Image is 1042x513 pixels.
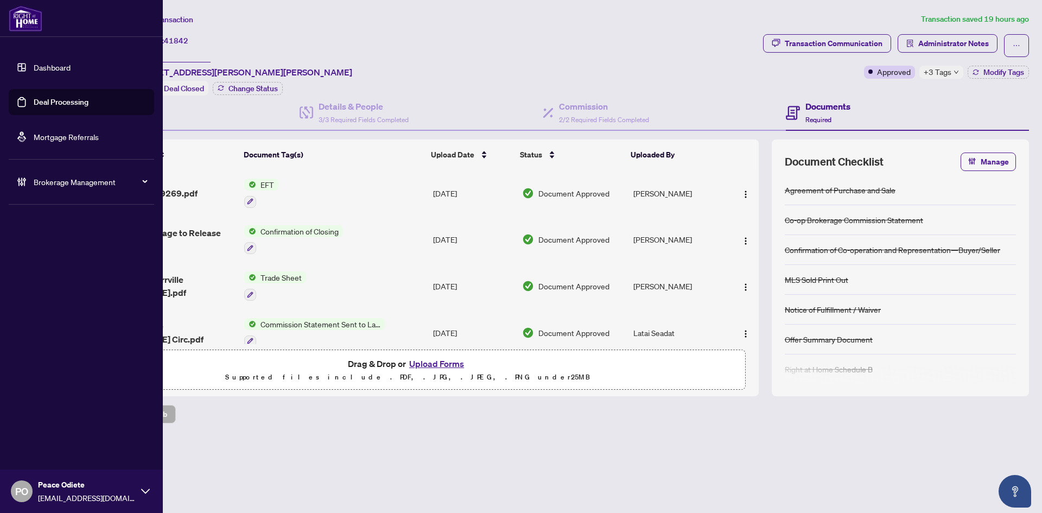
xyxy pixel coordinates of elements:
[244,179,256,191] img: Status Icon
[429,170,518,217] td: [DATE]
[921,13,1029,26] article: Transaction saved 19 hours ago
[785,363,873,375] div: Right at Home Schedule B
[520,149,542,161] span: Status
[906,40,914,47] span: solution
[785,244,1000,256] div: Confirmation of Co-operation and Representation—Buyer/Seller
[626,140,724,170] th: Uploaded By
[34,176,147,188] span: Brokerage Management
[429,263,518,309] td: [DATE]
[427,140,516,170] th: Upload Date
[741,237,750,245] img: Logo
[244,318,385,347] button: Status IconCommission Statement Sent to Lawyer
[629,263,727,309] td: [PERSON_NAME]
[406,357,467,371] button: Upload Forms
[429,217,518,263] td: [DATE]
[256,318,385,330] span: Commission Statement Sent to Lawyer
[516,140,626,170] th: Status
[954,69,959,75] span: down
[135,15,193,24] span: View Transaction
[256,225,343,237] span: Confirmation of Closing
[741,330,750,338] img: Logo
[522,280,534,292] img: Document Status
[737,185,754,202] button: Logo
[737,324,754,341] button: Logo
[239,140,427,170] th: Document Tag(s)
[431,149,474,161] span: Upload Date
[785,184,895,196] div: Agreement of Purchase and Sale
[898,34,997,53] button: Administrator Notes
[961,153,1016,171] button: Manage
[244,225,343,255] button: Status IconConfirmation of Closing
[164,84,204,93] span: Deal Closed
[741,190,750,199] img: Logo
[785,333,873,345] div: Offer Summary Document
[737,277,754,295] button: Logo
[918,35,989,52] span: Administrator Notes
[38,479,136,491] span: Peace Odiete
[924,66,951,78] span: +3 Tags
[244,271,306,301] button: Status IconTrade Sheet
[785,274,848,286] div: MLS Sold Print Out
[785,154,884,169] span: Document Checklist
[805,100,850,113] h4: Documents
[559,100,649,113] h4: Commission
[319,100,409,113] h4: Details & People
[100,320,236,346] span: CS - 10 Carrville [PERSON_NAME] Circ.pdf
[228,85,278,92] span: Change Status
[805,116,831,124] span: Required
[319,116,409,124] span: 3/3 Required Fields Completed
[70,350,745,390] span: Drag & Drop orUpload FormsSupported files include .PDF, .JPG, .JPEG, .PNG under25MB
[429,309,518,356] td: [DATE]
[538,327,609,339] span: Document Approved
[135,81,208,96] div: Status:
[538,233,609,245] span: Document Approved
[981,153,1009,170] span: Manage
[34,62,71,72] a: Dashboard
[629,170,727,217] td: [PERSON_NAME]
[244,225,256,237] img: Status Icon
[96,140,239,170] th: (12) File Name
[77,371,739,384] p: Supported files include .PDF, .JPG, .JPEG, .PNG under 25 MB
[559,116,649,124] span: 2/2 Required Fields Completed
[785,303,881,315] div: Notice of Fulfillment / Waiver
[34,97,88,107] a: Deal Processing
[9,5,42,31] img: logo
[629,217,727,263] td: [PERSON_NAME]
[100,226,236,252] span: Letter to Brokerage to Release Funds.pdf
[785,214,923,226] div: Co-op Brokerage Commission Statement
[34,132,99,142] a: Mortgage Referrals
[213,82,283,95] button: Change Status
[135,66,352,79] span: [STREET_ADDRESS][PERSON_NAME][PERSON_NAME]
[877,66,911,78] span: Approved
[763,34,891,53] button: Transaction Communication
[785,35,882,52] div: Transaction Communication
[538,187,609,199] span: Document Approved
[256,179,278,191] span: EFT
[999,475,1031,508] button: Open asap
[244,271,256,283] img: Status Icon
[983,68,1024,76] span: Modify Tags
[256,271,306,283] span: Trade Sheet
[348,357,467,371] span: Drag & Drop or
[38,492,136,504] span: [EMAIL_ADDRESS][DOMAIN_NAME]
[538,280,609,292] span: Document Approved
[737,231,754,248] button: Logo
[968,66,1029,79] button: Modify Tags
[244,318,256,330] img: Status Icon
[100,273,236,299] span: Trade RS 10 Carrville [PERSON_NAME].pdf
[164,36,188,46] span: 41842
[741,283,750,292] img: Logo
[1013,42,1020,49] span: ellipsis
[522,327,534,339] img: Document Status
[629,309,727,356] td: Latai Seadat
[244,179,278,208] button: Status IconEFT
[522,233,534,245] img: Document Status
[522,187,534,199] img: Document Status
[15,484,28,499] span: PO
